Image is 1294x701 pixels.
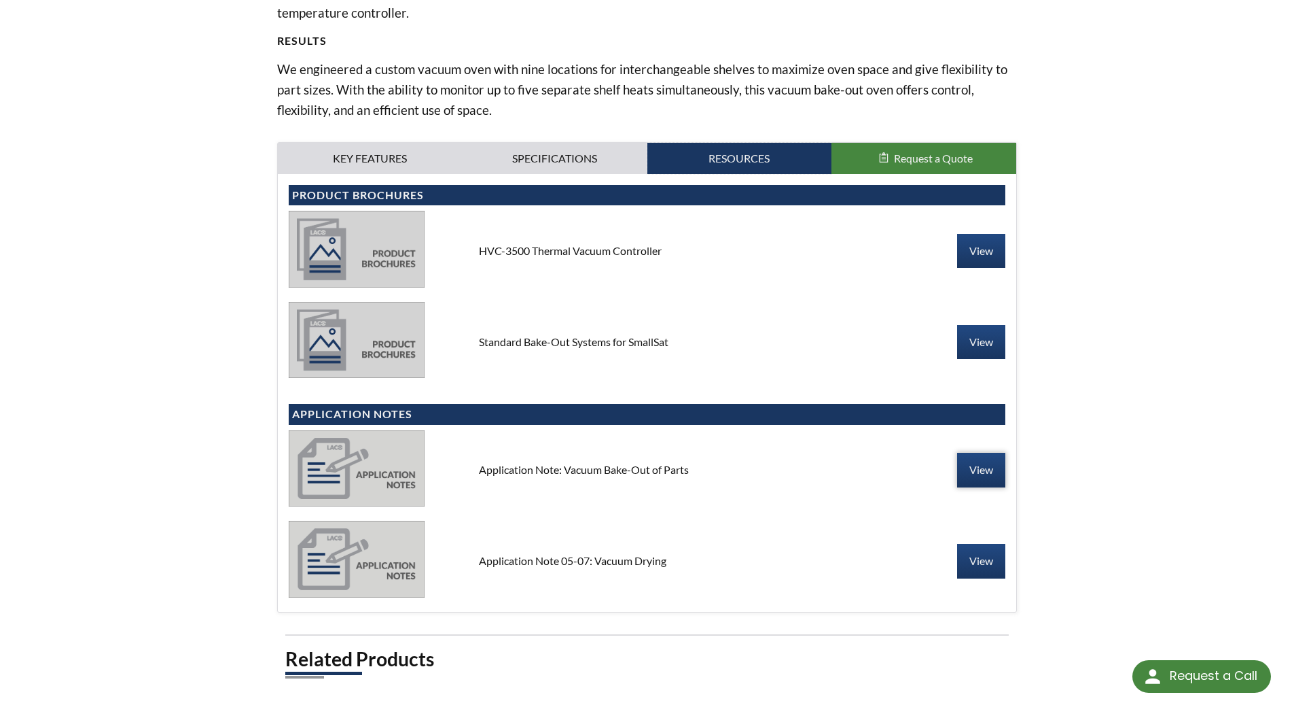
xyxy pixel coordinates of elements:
a: View [957,325,1005,359]
div: HVC-3500 Thermal Vacuum Controller [468,243,827,258]
div: Request a Call [1170,660,1257,691]
h4: Application Notes [292,407,1003,422]
button: Request a Quote [831,143,1016,174]
img: round button [1142,666,1164,687]
a: Key Features [278,143,463,174]
a: Resources [647,143,832,174]
div: Application Note: Vacuum Bake-Out of Parts [468,462,827,477]
a: View [957,234,1005,268]
p: We engineered a custom vacuum oven with nine locations for interchangeable shelves to maximize ov... [277,59,1018,120]
h4: Product Brochures [292,188,1003,203]
img: product_brochures-81b49242bb8394b31c113ade466a77c846893fb1009a796a1a03a1a1c57cbc37.jpg [289,302,425,378]
h4: Results [277,34,1018,48]
img: application_notes-bfb0ca2ddc37ee8af0a701952c1737d2a1698857695019d33d0f867ca2d829ce.jpg [289,521,425,597]
a: View [957,544,1005,578]
span: Request a Quote [894,152,973,165]
img: product_brochures-81b49242bb8394b31c113ade466a77c846893fb1009a796a1a03a1a1c57cbc37.jpg [289,211,425,287]
div: Standard Bake-Out Systems for SmallSat [468,335,827,349]
h2: Related Products [285,647,1009,672]
div: Application Note 05-07: Vacuum Drying [468,553,827,568]
div: Request a Call [1132,660,1271,693]
a: Specifications [463,143,647,174]
a: View [957,453,1005,487]
img: application_notes-bfb0ca2ddc37ee8af0a701952c1737d2a1698857695019d33d0f867ca2d829ce.jpg [289,430,425,507]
